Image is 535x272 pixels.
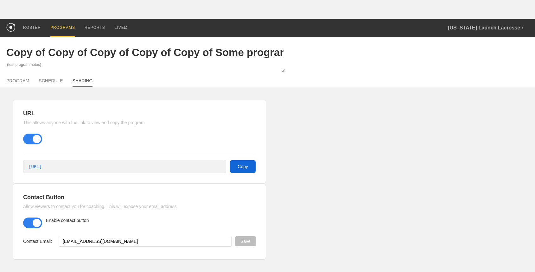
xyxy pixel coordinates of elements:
a: [URL] [23,160,226,173]
a: SHARING [73,78,93,87]
p: This allows anyone with the link to view and copy the program [23,119,256,126]
div: [US_STATE] Launch Lacrosse [448,19,529,37]
div: PROGRAMS [50,19,75,37]
a: REPORTS [80,19,110,36]
a: ROSTER [18,19,46,36]
a: SCHEDULE [39,78,63,86]
a: LIVE [110,19,132,36]
a: PROGRAMS [46,19,80,37]
button: Save [235,236,256,246]
div: REPORTS [85,19,105,36]
h2: Contact Button [23,194,256,201]
iframe: Chat Widget [503,242,535,272]
button: Copy [230,160,256,173]
a: PROGRAM [6,78,29,86]
p: Allow viewers to contact you for coaching. This will expose your email address. [23,203,256,210]
div: ROSTER [23,19,41,36]
textarea: (test program notes) [6,62,285,72]
div: LIVE [115,19,127,36]
input: john@getrepone.com [59,236,232,247]
span: Enable contact button [46,218,89,223]
img: logo [6,23,15,32]
div: ▼ [521,26,524,31]
label: Contact Email: [23,239,55,244]
h2: URL [23,110,256,117]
